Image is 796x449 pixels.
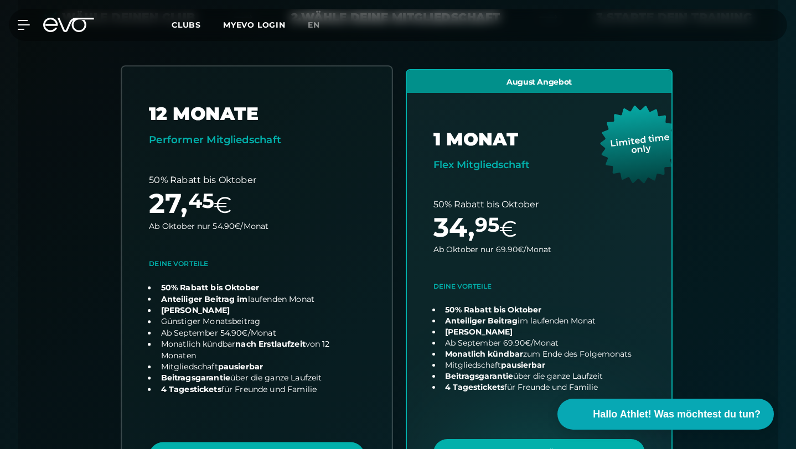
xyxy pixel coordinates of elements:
span: Clubs [172,20,201,30]
button: Hallo Athlet! Was möchtest du tun? [557,399,774,430]
a: en [308,19,333,32]
span: Hallo Athlet! Was möchtest du tun? [593,407,761,422]
a: MYEVO LOGIN [223,20,286,30]
span: en [308,20,320,30]
a: Clubs [172,19,223,30]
